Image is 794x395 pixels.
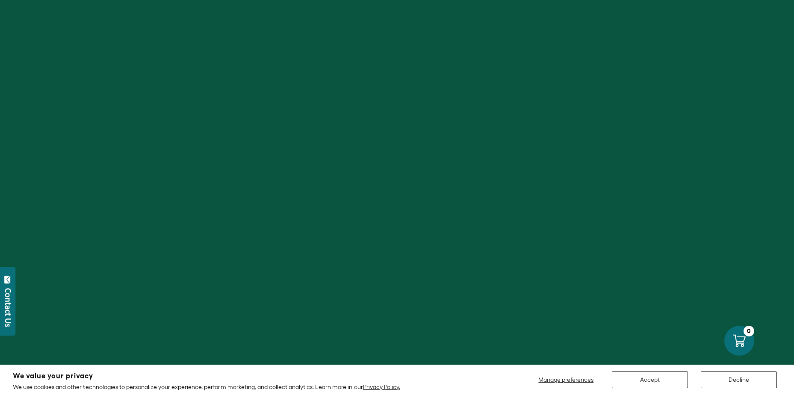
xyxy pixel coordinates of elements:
[744,326,754,336] div: 0
[13,383,400,391] p: We use cookies and other technologies to personalize your experience, perform marketing, and coll...
[13,372,400,380] h2: We value your privacy
[538,376,593,383] span: Manage preferences
[612,371,688,388] button: Accept
[533,371,599,388] button: Manage preferences
[4,288,12,327] div: Contact Us
[363,383,400,390] a: Privacy Policy.
[701,371,777,388] button: Decline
